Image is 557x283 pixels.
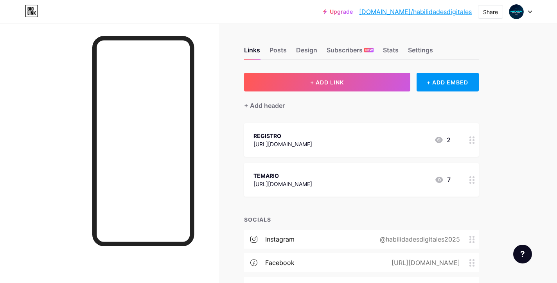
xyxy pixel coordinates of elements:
[244,73,410,91] button: + ADD LINK
[365,48,373,52] span: NEW
[310,79,344,86] span: + ADD LINK
[270,45,287,59] div: Posts
[296,45,317,59] div: Design
[327,45,374,59] div: Subscribers
[379,258,469,267] div: [URL][DOMAIN_NAME]
[265,258,295,267] div: facebook
[244,215,479,224] div: SOCIALS
[253,180,312,188] div: [URL][DOMAIN_NAME]
[244,101,285,110] div: + Add header
[323,9,353,15] a: Upgrade
[367,235,469,244] div: @habilidadesdigitales2025
[253,140,312,148] div: [URL][DOMAIN_NAME]
[435,175,451,184] div: 7
[383,45,399,59] div: Stats
[253,132,312,140] div: REGISTRO
[417,73,479,91] div: + ADD EMBED
[244,45,260,59] div: Links
[253,172,312,180] div: TEMARIO
[408,45,433,59] div: Settings
[483,8,498,16] div: Share
[434,135,451,145] div: 2
[509,4,524,19] img: habilidadesdigitales
[265,235,295,244] div: instagram
[359,7,472,16] a: [DOMAIN_NAME]/habilidadesdigitales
